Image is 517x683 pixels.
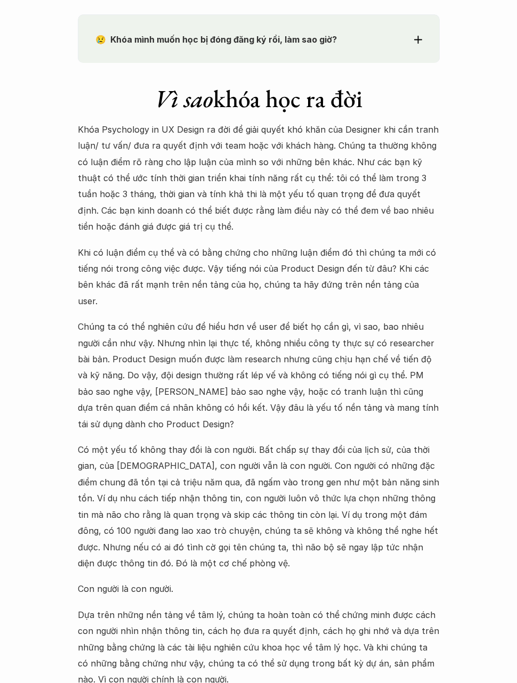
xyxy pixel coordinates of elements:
[155,83,213,115] em: Vì sao
[78,245,440,310] p: Khi có luận điểm cụ thể và có bằng chứng cho những luận điểm đó thì chúng ta mới có tiếng nói tro...
[78,84,440,113] h1: khóa học ra đời
[95,34,337,45] strong: 😢 Khóa mình muốn học bị đóng đăng ký rồi, làm sao giờ?
[78,121,440,235] p: Khóa Psychology in UX Design ra đời để giải quyết khó khăn của Designer khi cần tranh luận/ tư vấ...
[78,319,440,432] p: Chúng ta có thể nghiên cứu để hiểu hơn về user để biết họ cần gì, vì sao, bao nhiêu người cần như...
[78,442,440,571] p: Có một yếu tố không thay đổi là con người. Bất chấp sự thay đổi của lịch sử, của thời gian, của [...
[78,581,440,597] p: Con người là con người.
